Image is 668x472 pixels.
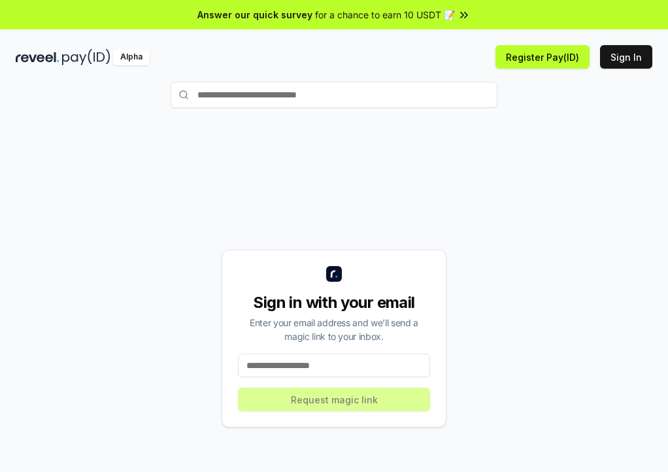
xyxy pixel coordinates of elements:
[197,8,312,22] span: Answer our quick survey
[600,45,652,69] button: Sign In
[238,316,430,343] div: Enter your email address and we’ll send a magic link to your inbox.
[315,8,455,22] span: for a chance to earn 10 USDT 📝
[326,266,342,282] img: logo_small
[238,292,430,313] div: Sign in with your email
[16,49,59,65] img: reveel_dark
[113,49,150,65] div: Alpha
[495,45,590,69] button: Register Pay(ID)
[62,49,110,65] img: pay_id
